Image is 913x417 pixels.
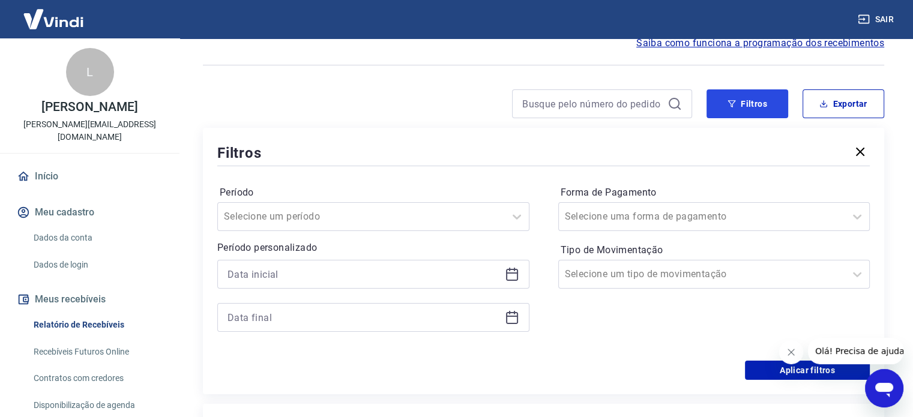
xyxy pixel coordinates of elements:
[227,308,500,326] input: Data final
[29,253,165,277] a: Dados de login
[227,265,500,283] input: Data inicial
[636,36,884,50] a: Saiba como funciona a programação dos recebimentos
[561,185,868,200] label: Forma de Pagamento
[217,241,529,255] p: Período personalizado
[66,48,114,96] div: L
[561,243,868,257] label: Tipo de Movimentação
[14,1,92,37] img: Vindi
[29,313,165,337] a: Relatório de Recebíveis
[29,366,165,391] a: Contratos com credores
[855,8,899,31] button: Sair
[14,199,165,226] button: Meu cadastro
[803,89,884,118] button: Exportar
[707,89,788,118] button: Filtros
[41,101,137,113] p: [PERSON_NAME]
[217,143,262,163] h5: Filtros
[14,286,165,313] button: Meus recebíveis
[779,340,803,364] iframe: Fechar mensagem
[7,8,101,18] span: Olá! Precisa de ajuda?
[14,163,165,190] a: Início
[745,361,870,380] button: Aplicar filtros
[865,369,903,407] iframe: Botão para abrir a janela de mensagens
[220,185,527,200] label: Período
[522,95,663,113] input: Busque pelo número do pedido
[10,118,170,143] p: [PERSON_NAME][EMAIL_ADDRESS][DOMAIN_NAME]
[29,226,165,250] a: Dados da conta
[808,338,903,364] iframe: Mensagem da empresa
[29,340,165,364] a: Recebíveis Futuros Online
